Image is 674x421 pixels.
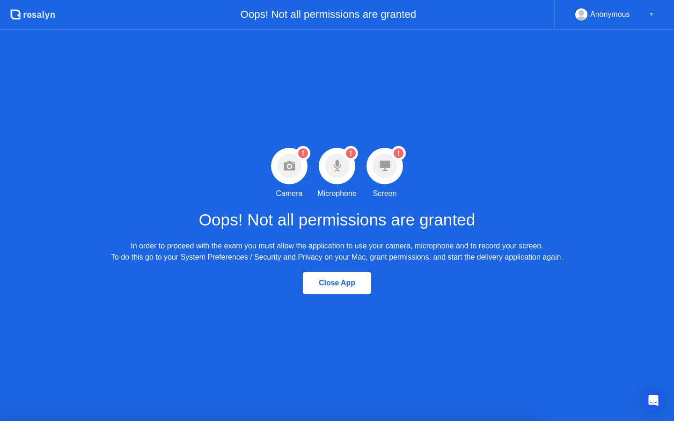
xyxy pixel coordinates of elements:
[306,279,368,287] div: Close App
[199,208,476,232] h1: Oops! Not all permissions are granted
[642,389,665,412] div: Open Intercom Messenger
[590,8,630,21] div: Anonymous
[317,188,357,199] div: Microphone
[276,188,303,199] div: Camera
[649,8,654,21] div: ▼
[111,240,563,263] div: In order to proceed with the exam you must allow the application to use your camera, microphone a...
[373,188,397,199] div: Screen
